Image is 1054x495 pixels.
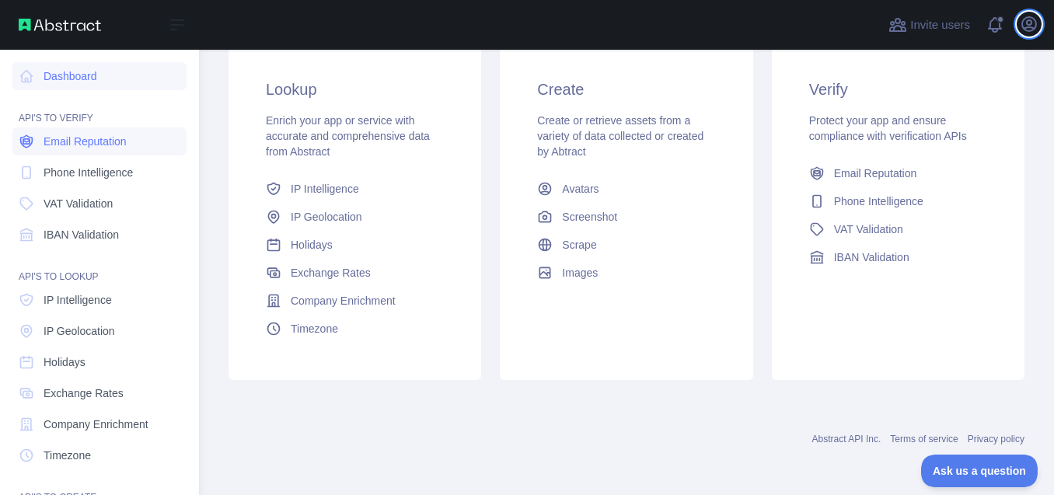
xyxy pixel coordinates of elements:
a: Exchange Rates [12,379,187,407]
span: IP Intelligence [291,181,359,197]
a: Email Reputation [803,159,993,187]
a: Screenshot [531,203,721,231]
a: Holidays [12,348,187,376]
span: Phone Intelligence [44,165,133,180]
h3: Lookup [266,78,444,100]
a: Terms of service [890,434,958,444]
span: IBAN Validation [44,227,119,242]
h3: Create [537,78,715,100]
a: IBAN Validation [803,243,993,271]
a: Holidays [260,231,450,259]
a: Phone Intelligence [803,187,993,215]
span: Invite users [910,16,970,34]
iframe: Toggle Customer Support [921,455,1038,487]
a: IP Intelligence [12,286,187,314]
span: Enrich your app or service with accurate and comprehensive data from Abstract [266,114,430,158]
span: VAT Validation [834,221,903,237]
span: IP Geolocation [44,323,115,339]
a: IP Intelligence [260,175,450,203]
span: Timezone [291,321,338,336]
a: Abstract API Inc. [812,434,881,444]
a: Exchange Rates [260,259,450,287]
a: Company Enrichment [12,410,187,438]
a: Privacy policy [968,434,1024,444]
a: Scrape [531,231,721,259]
button: Invite users [885,12,973,37]
span: Email Reputation [834,166,917,181]
span: Company Enrichment [44,417,148,432]
img: Abstract API [19,19,101,31]
span: Avatars [562,181,599,197]
div: API'S TO VERIFY [12,93,187,124]
a: Company Enrichment [260,287,450,315]
span: Holidays [291,237,333,253]
span: IP Geolocation [291,209,362,225]
a: Timezone [260,315,450,343]
span: Images [562,265,598,281]
span: Create or retrieve assets from a variety of data collected or created by Abtract [537,114,703,158]
a: IP Geolocation [260,203,450,231]
span: Exchange Rates [44,385,124,401]
span: Screenshot [562,209,617,225]
span: Phone Intelligence [834,193,923,209]
a: Images [531,259,721,287]
div: API'S TO LOOKUP [12,252,187,283]
a: Email Reputation [12,127,187,155]
span: IBAN Validation [834,249,909,265]
h3: Verify [809,78,987,100]
a: IBAN Validation [12,221,187,249]
a: Phone Intelligence [12,159,187,186]
span: Holidays [44,354,86,370]
span: Protect your app and ensure compliance with verification APIs [809,114,967,142]
span: Email Reputation [44,134,127,149]
span: Scrape [562,237,596,253]
span: IP Intelligence [44,292,112,308]
span: Exchange Rates [291,265,371,281]
span: VAT Validation [44,196,113,211]
a: Dashboard [12,62,187,90]
a: VAT Validation [803,215,993,243]
span: Company Enrichment [291,293,396,309]
span: Timezone [44,448,91,463]
a: VAT Validation [12,190,187,218]
a: Avatars [531,175,721,203]
a: Timezone [12,441,187,469]
a: IP Geolocation [12,317,187,345]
